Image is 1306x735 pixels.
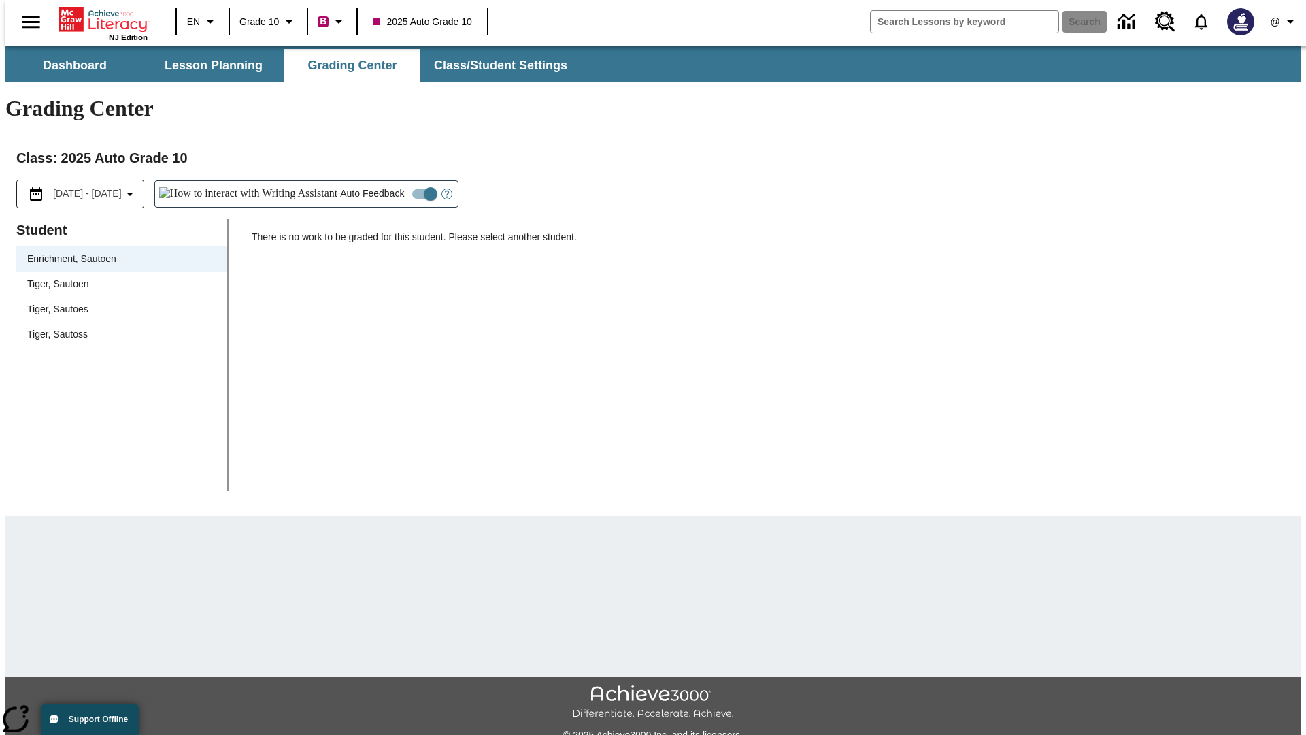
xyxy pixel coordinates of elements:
[284,49,420,82] button: Grading Center
[5,46,1301,82] div: SubNavbar
[871,11,1058,33] input: search field
[320,13,326,30] span: B
[1109,3,1147,41] a: Data Center
[109,33,148,42] span: NJ Edition
[187,15,200,29] span: EN
[16,297,227,322] div: Tiger, Sautoes
[59,5,148,42] div: Home
[340,186,404,201] span: Auto Feedback
[239,15,279,29] span: Grade 10
[572,685,734,720] img: Achieve3000 Differentiate Accelerate Achieve
[181,10,224,34] button: Language: EN, Select a language
[423,49,578,82] button: Class/Student Settings
[1270,15,1279,29] span: @
[16,246,227,272] div: Enrichment, Sautoen
[159,187,338,201] img: How to interact with Writing Assistant
[41,704,139,735] button: Support Offline
[434,58,567,73] span: Class/Student Settings
[27,252,116,266] div: Enrichment, Sautoen
[7,49,143,82] button: Dashboard
[16,147,1290,169] h2: Class : 2025 Auto Grade 10
[1147,3,1184,40] a: Resource Center, Will open in new tab
[307,58,397,73] span: Grading Center
[165,58,263,73] span: Lesson Planning
[1184,4,1219,39] a: Notifications
[1227,8,1254,35] img: Avatar
[43,58,107,73] span: Dashboard
[69,715,128,724] span: Support Offline
[16,219,227,241] p: Student
[53,186,122,201] span: [DATE] - [DATE]
[146,49,282,82] button: Lesson Planning
[252,230,1290,255] p: There is no work to be graded for this student. Please select another student.
[5,96,1301,121] h1: Grading Center
[234,10,303,34] button: Grade: Grade 10, Select a grade
[436,181,458,207] button: Open Help for Writing Assistant
[312,10,352,34] button: Boost Class color is violet red. Change class color
[16,322,227,347] div: Tiger, Sautoss
[11,2,51,42] button: Open side menu
[27,277,89,291] div: Tiger, Sautoen
[59,6,148,33] a: Home
[1262,10,1306,34] button: Profile/Settings
[27,327,88,342] div: Tiger, Sautoss
[373,15,471,29] span: 2025 Auto Grade 10
[16,272,227,297] div: Tiger, Sautoen
[5,49,580,82] div: SubNavbar
[22,186,138,202] button: Select the date range menu item
[1219,4,1262,39] button: Select a new avatar
[27,302,88,316] div: Tiger, Sautoes
[122,186,138,202] svg: Collapse Date Range Filter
